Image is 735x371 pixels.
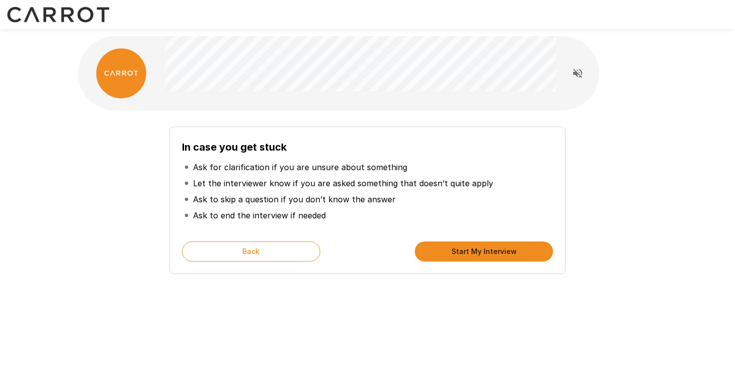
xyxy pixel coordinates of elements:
button: Read questions aloud [568,63,588,83]
button: Back [182,241,320,262]
p: Let the interviewer know if you are asked something that doesn’t quite apply [193,177,493,189]
b: In case you get stuck [182,141,287,153]
img: carrot_logo.png [96,48,146,98]
p: Ask for clarification if you are unsure about something [193,161,407,173]
p: Ask to skip a question if you don’t know the answer [193,193,396,205]
p: Ask to end the interview if needed [193,209,326,221]
button: Start My Interview [415,241,553,262]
